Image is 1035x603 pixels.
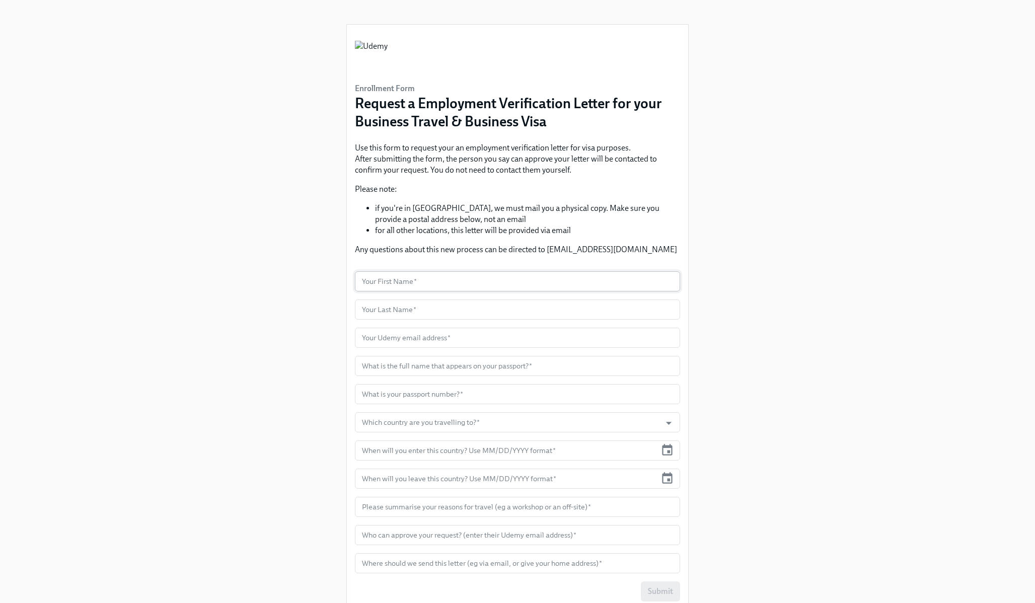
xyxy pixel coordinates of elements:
[355,244,680,255] p: Any questions about this new process can be directed to [EMAIL_ADDRESS][DOMAIN_NAME]
[355,184,680,195] p: Please note:
[355,41,388,71] img: Udemy
[375,203,680,225] li: if you're in [GEOGRAPHIC_DATA], we must mail you a physical copy. Make sure you provide a postal ...
[661,415,677,431] button: Open
[355,469,656,489] input: MM/DD/YYYY
[355,83,680,94] h6: Enrollment Form
[355,440,656,461] input: MM/DD/YYYY
[375,225,680,236] li: for all other locations, this letter will be provided via email
[355,94,680,130] h3: Request a Employment Verification Letter for your Business Travel & Business Visa
[355,142,680,176] p: Use this form to request your an employment verification letter for visa purposes. After submitti...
